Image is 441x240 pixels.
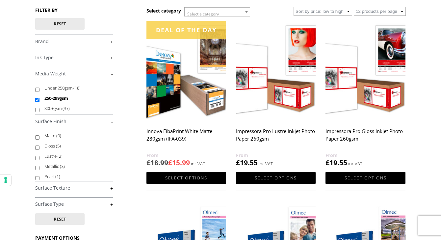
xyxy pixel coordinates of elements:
h2: Impressora Pro Lustre Inkjet Photo Paper 260gsm [236,125,316,151]
label: Matte [44,131,107,141]
bdi: 18.99 [146,158,168,167]
div: Deal of the day [146,21,226,39]
h3: Select category [146,8,181,14]
img: Innova FibaPrint White Matte 280gsm (IFA-039) [146,21,226,121]
a: + [35,55,113,61]
a: Select options for “Innova FibaPrint White Matte 280gsm (IFA-039)” [146,172,226,184]
span: £ [236,158,240,167]
h4: Brand [35,35,113,48]
bdi: 19.55 [325,158,347,167]
span: £ [325,158,329,167]
h4: Surface Texture [35,181,113,194]
bdi: 19.55 [236,158,258,167]
span: Select a category [187,11,219,17]
span: (18) [73,85,81,91]
span: (37) [63,105,70,111]
span: (9) [56,133,61,139]
a: Select options for “Impressora Pro Gloss Inkjet Photo Paper 260gsm” [325,172,405,184]
h4: Ink Type [35,51,113,64]
span: £ [168,158,172,167]
a: Select options for “Impressora Pro Lustre Inkjet Photo Paper 260gsm” [236,172,316,184]
h2: Impressora Pro Gloss Inkjet Photo Paper 260gsm [325,125,405,151]
label: Lustre [44,151,107,161]
a: - [35,71,113,77]
h4: Surface Type [35,197,113,210]
span: £ [146,158,150,167]
span: (5) [56,143,61,149]
a: + [35,39,113,45]
label: Metallic [44,161,107,172]
h4: Surface Finish [35,115,113,128]
label: Gloss [44,141,107,151]
a: Impressora Pro Gloss Inkjet Photo Paper 260gsm £19.55 [325,21,405,168]
select: Shop order [294,7,352,16]
label: Under 250gsm [44,83,107,93]
a: - [35,119,113,125]
a: + [35,185,113,191]
span: (1) [55,173,60,179]
bdi: 15.99 [168,158,190,167]
a: Impressora Pro Lustre Inkjet Photo Paper 260gsm £19.55 [236,21,316,168]
h2: Innova FibaPrint White Matte 280gsm (IFA-039) [146,125,226,151]
h4: Media Weight [35,67,113,80]
span: (2) [58,153,63,159]
a: + [35,201,113,207]
button: Reset [35,213,85,225]
span: (3) [60,163,65,169]
a: Deal of the day Innova FibaPrint White Matte 280gsm (IFA-039) £18.99£15.99 [146,21,226,168]
label: Pearl [44,172,107,182]
label: 250-299gsm [44,93,107,103]
button: Reset [35,18,85,30]
h3: FILTER BY [35,7,113,13]
img: Impressora Pro Gloss Inkjet Photo Paper 260gsm [325,21,405,121]
label: 300+gsm [44,103,107,114]
img: Impressora Pro Lustre Inkjet Photo Paper 260gsm [236,21,316,121]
